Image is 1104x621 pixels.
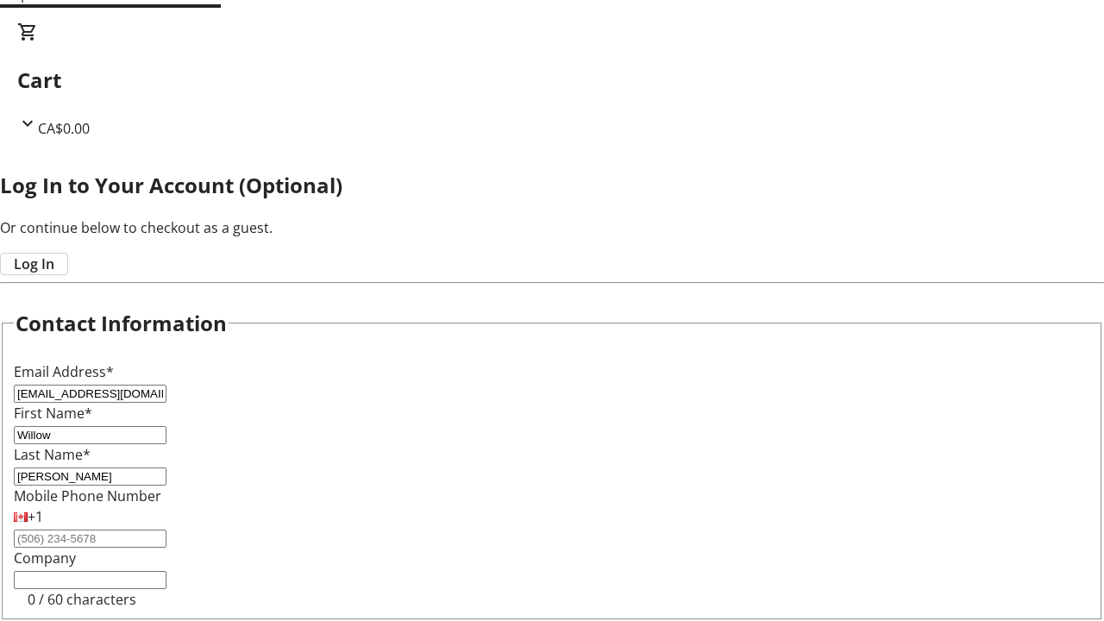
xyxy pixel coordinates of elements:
label: Mobile Phone Number [14,486,161,505]
label: Email Address* [14,362,114,381]
label: Last Name* [14,445,91,464]
h2: Cart [17,65,1087,96]
span: Log In [14,254,54,274]
label: Company [14,549,76,568]
input: (506) 234-5678 [14,530,166,548]
span: CA$0.00 [38,119,90,138]
tr-character-limit: 0 / 60 characters [28,590,136,609]
div: CartCA$0.00 [17,22,1087,139]
h2: Contact Information [16,308,227,339]
label: First Name* [14,404,92,423]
